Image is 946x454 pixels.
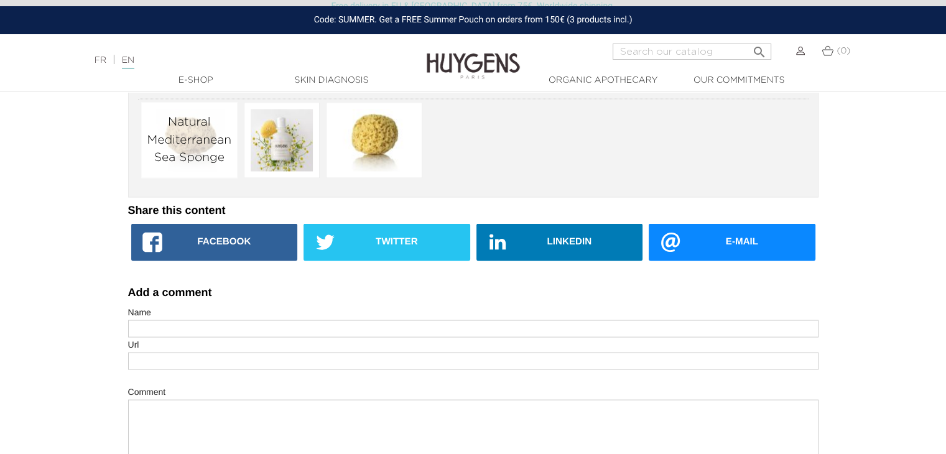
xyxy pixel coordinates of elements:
[128,385,166,398] label: Comment
[547,236,591,246] span: Linkedin
[751,41,766,56] i: 
[376,236,418,246] span: Twitter
[748,40,770,57] button: 
[95,56,106,65] a: FR
[131,223,298,261] a: Facebook
[128,305,151,318] label: Name
[476,223,643,261] a: Linkedin
[88,53,385,68] div: |
[304,223,470,261] a: Twitter
[649,223,815,261] a: e-mail
[147,113,232,167] p: Natural Mediterranean Sea Sponge
[613,44,771,60] input: Search
[269,74,394,87] a: Skin Diagnosis
[541,74,665,87] a: Organic Apothecary
[726,236,758,246] span: e-mail
[197,236,251,246] span: Facebook
[128,338,139,351] label: Url
[128,285,818,299] h3: Add a comment
[122,56,134,69] a: EN
[837,47,850,55] span: (0)
[427,33,520,81] img: Huygens
[134,74,258,87] a: E-Shop
[677,74,801,87] a: Our commitments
